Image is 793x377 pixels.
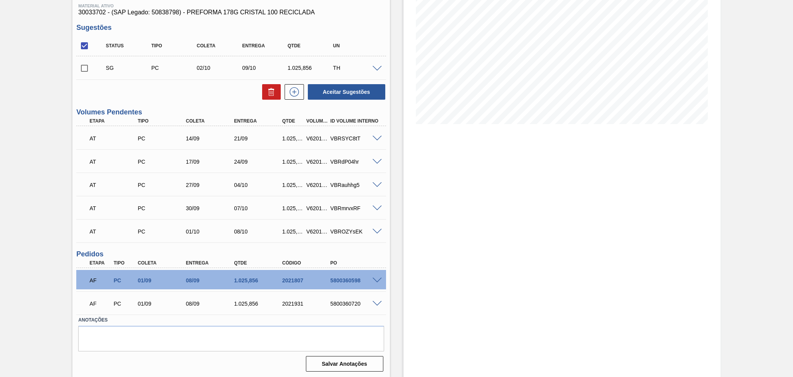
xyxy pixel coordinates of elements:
[89,228,140,235] p: AT
[136,118,190,124] div: Tipo
[286,65,337,71] div: 1.025,856
[280,118,306,124] div: Qtde
[89,205,140,211] p: AT
[304,83,386,100] div: Aceitar Sugestões
[88,130,142,147] div: Aguardando Informações de Transporte
[280,228,306,235] div: 1.025,856
[112,260,137,266] div: Tipo
[149,65,201,71] div: Pedido de Compra
[304,159,330,165] div: V620195
[136,159,190,165] div: Pedido de Compra
[112,301,137,307] div: Pedido de Compra
[76,108,386,116] h3: Volumes Pendentes
[232,159,286,165] div: 24/09/2025
[112,277,137,284] div: Pedido de Compra
[286,43,337,48] div: Qtde
[232,277,286,284] div: 1.025,856
[328,260,383,266] div: PO
[89,301,111,307] p: AF
[149,43,201,48] div: Tipo
[184,182,238,188] div: 27/09/2025
[232,182,286,188] div: 04/10/2025
[331,43,382,48] div: UN
[328,159,383,165] div: VBRdP04hr
[89,277,111,284] p: AF
[331,65,382,71] div: TH
[258,84,281,100] div: Excluir Sugestões
[232,301,286,307] div: 1.025,856
[280,135,306,142] div: 1.025,856
[78,3,384,8] span: Material ativo
[88,295,113,312] div: Aguardando Faturamento
[104,43,155,48] div: Status
[304,118,330,124] div: Volume Portal
[280,159,306,165] div: 1.025,856
[89,182,140,188] p: AT
[328,118,383,124] div: Id Volume Interno
[306,356,383,372] button: Salvar Anotações
[78,9,384,16] span: 30033702 - (SAP Legado: 50838798) - PREFORMA 178G CRISTAL 100 RECICLADA
[240,43,291,48] div: Entrega
[280,205,306,211] div: 1.025,856
[328,277,383,284] div: 5800360598
[136,277,190,284] div: 01/09/2025
[304,205,330,211] div: V620197
[184,135,238,142] div: 14/09/2025
[78,315,384,326] label: Anotações
[88,118,142,124] div: Etapa
[184,118,238,124] div: Coleta
[184,205,238,211] div: 30/09/2025
[184,228,238,235] div: 01/10/2025
[184,159,238,165] div: 17/09/2025
[88,176,142,194] div: Aguardando Informações de Transporte
[195,43,246,48] div: Coleta
[76,24,386,32] h3: Sugestões
[328,228,383,235] div: VBROZYsEK
[184,260,238,266] div: Entrega
[88,272,113,289] div: Aguardando Faturamento
[89,159,140,165] p: AT
[232,228,286,235] div: 08/10/2025
[232,118,286,124] div: Entrega
[184,277,238,284] div: 08/09/2025
[280,277,335,284] div: 2021807
[280,182,306,188] div: 1.025,856
[240,65,291,71] div: 09/10/2025
[328,205,383,211] div: VBRmrvxRF
[88,153,142,170] div: Aguardando Informações de Transporte
[304,135,330,142] div: V620194
[88,200,142,217] div: Aguardando Informações de Transporte
[88,260,113,266] div: Etapa
[136,135,190,142] div: Pedido de Compra
[328,182,383,188] div: VBRauhhg5
[136,260,190,266] div: Coleta
[89,135,140,142] p: AT
[328,135,383,142] div: VBRSYC8tT
[76,250,386,258] h3: Pedidos
[104,65,155,71] div: Sugestão Criada
[136,205,190,211] div: Pedido de Compra
[308,84,385,100] button: Aceitar Sugestões
[195,65,246,71] div: 02/10/2025
[232,135,286,142] div: 21/09/2025
[232,260,286,266] div: Qtde
[88,223,142,240] div: Aguardando Informações de Transporte
[304,228,330,235] div: V620198
[280,301,335,307] div: 2021931
[281,84,304,100] div: Nova sugestão
[280,260,335,266] div: Código
[184,301,238,307] div: 08/09/2025
[328,301,383,307] div: 5800360720
[136,228,190,235] div: Pedido de Compra
[232,205,286,211] div: 07/10/2025
[304,182,330,188] div: V620196
[136,182,190,188] div: Pedido de Compra
[136,301,190,307] div: 01/09/2025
